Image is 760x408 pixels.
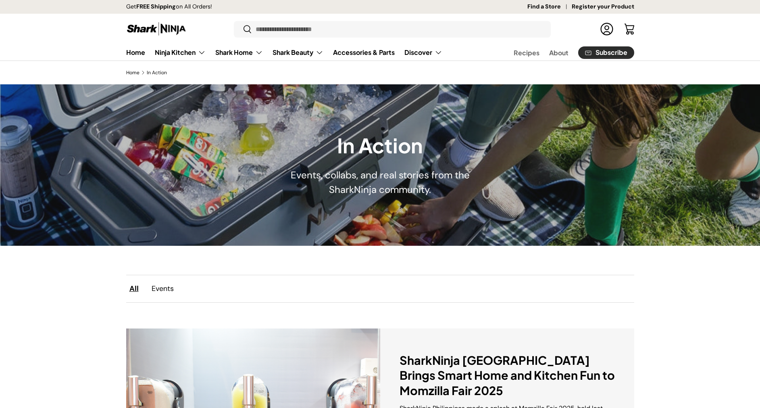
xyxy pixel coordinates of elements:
a: Ninja Kitchen [155,44,206,61]
a: Find a Store [527,2,572,11]
h1: In Action [253,133,507,158]
a: Subscribe [578,46,634,59]
a: Recipes [514,45,539,61]
a: Discover [404,44,442,61]
summary: Ninja Kitchen [150,44,210,61]
summary: Discover [400,44,447,61]
a: About [549,45,568,61]
strong: FREE Shipping [136,3,176,10]
a: In Action [147,70,167,75]
a: Home [126,70,140,75]
a: SharkNinja [GEOGRAPHIC_DATA] Brings Smart Home and Kitchen Fun to Momzilla Fair 2025 [400,353,615,398]
summary: Shark Home [210,44,268,61]
span: Events, collabs, and real stories from the SharkNinja community. [291,169,470,196]
a: Accessories & Parts [333,44,395,60]
nav: Primary [126,44,442,61]
summary: Shark Beauty [268,44,328,61]
img: Shark Ninja Philippines [126,21,187,37]
a: All [123,280,145,297]
a: Events [145,280,180,297]
a: Shark Beauty [273,44,323,61]
p: Get on All Orders! [126,2,212,11]
nav: Secondary [494,44,634,61]
nav: Breadcrumbs [126,69,634,76]
span: Subscribe [596,49,627,56]
a: Home [126,44,145,60]
a: Shark Home [215,44,263,61]
a: Register your Product [572,2,634,11]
